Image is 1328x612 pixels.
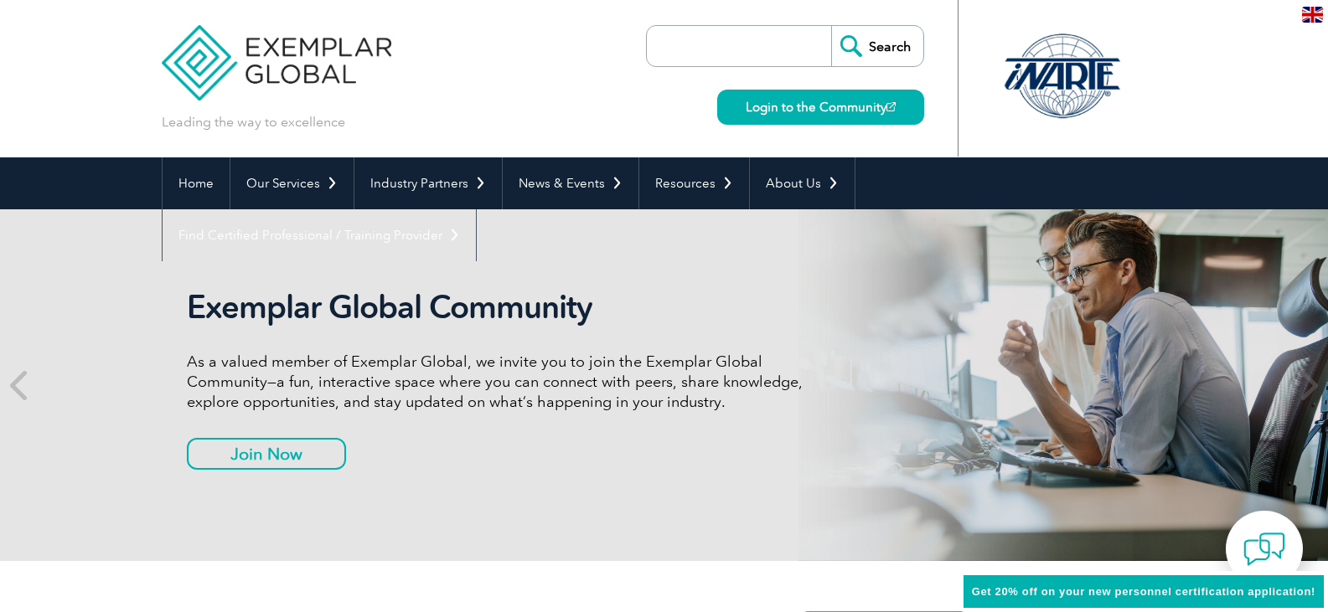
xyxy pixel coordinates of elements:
[163,157,230,209] a: Home
[163,209,476,261] a: Find Certified Professional / Training Provider
[750,157,855,209] a: About Us
[972,585,1315,598] span: Get 20% off on your new personnel certification application!
[187,352,815,412] p: As a valued member of Exemplar Global, we invite you to join the Exemplar Global Community—a fun,...
[187,288,815,327] h2: Exemplar Global Community
[503,157,638,209] a: News & Events
[230,157,354,209] a: Our Services
[354,157,502,209] a: Industry Partners
[886,102,896,111] img: open_square.png
[639,157,749,209] a: Resources
[162,113,345,131] p: Leading the way to excellence
[1243,528,1285,570] img: contact-chat.png
[717,90,924,125] a: Login to the Community
[1302,7,1323,23] img: en
[187,438,346,470] a: Join Now
[831,26,923,66] input: Search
